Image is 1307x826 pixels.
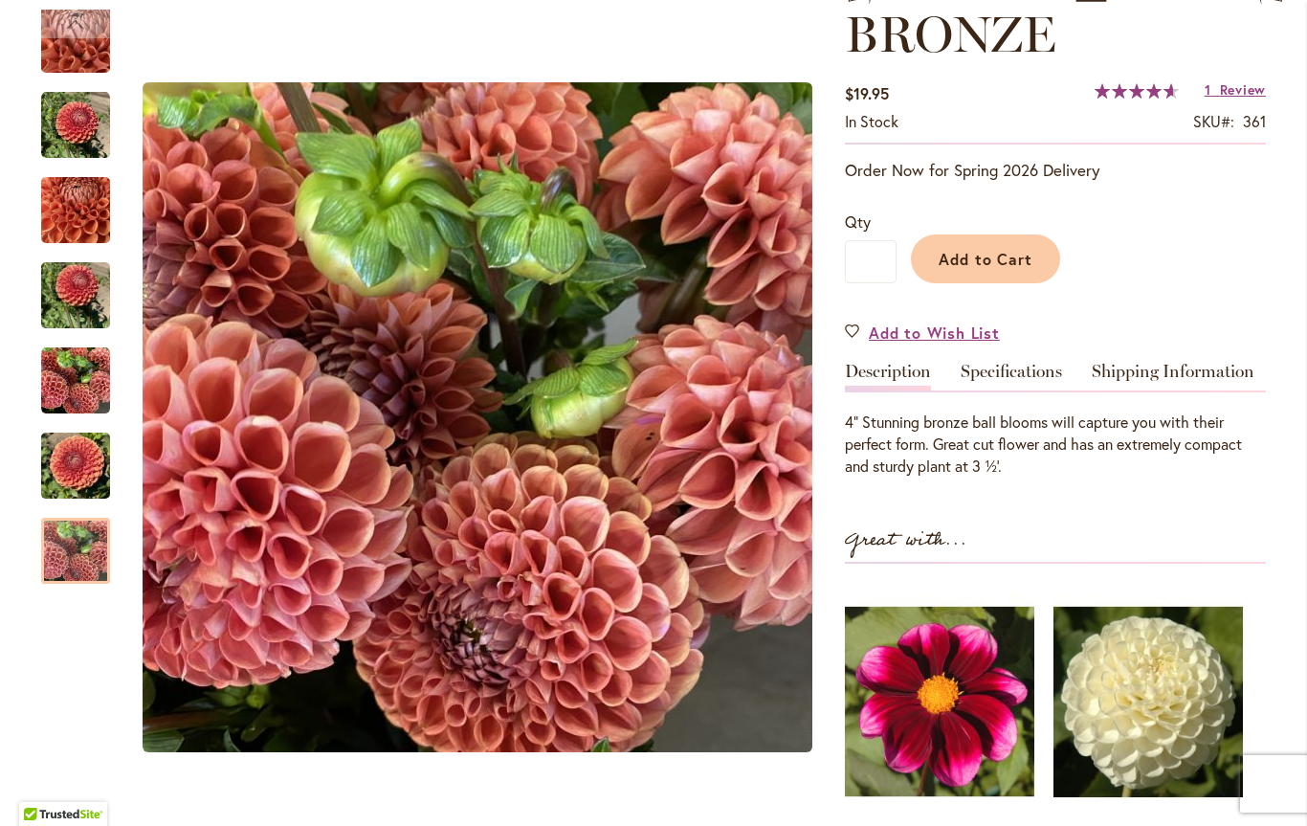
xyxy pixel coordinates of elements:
a: Add to Wish List [845,322,1000,344]
p: Order Now for Spring 2026 Delivery [845,159,1266,182]
strong: Great with... [845,525,967,556]
img: CORNEL BRONZE [41,346,110,415]
div: CORNEL BRONZE [129,10,826,826]
div: CORNEL BRONZE [41,158,129,243]
button: Add to Cart [911,234,1060,283]
div: CORNEL BRONZE [41,243,129,328]
img: CORNEL BRONZE [143,82,812,752]
span: Add to Cart [939,249,1033,269]
img: CORNEL BRONZE [41,420,110,512]
div: CORNEL BRONZE [41,413,129,499]
span: Qty [845,212,871,232]
img: WHITE NETTIE [1053,583,1243,820]
a: Specifications [961,363,1062,391]
span: Review [1220,80,1266,99]
div: CORNEL BRONZE [41,73,129,158]
span: $19.95 [845,83,889,103]
img: CORNEL BRONZE [41,165,110,257]
div: 93% [1095,83,1179,99]
iframe: Launch Accessibility Center [14,758,68,812]
a: 1 Review [1205,80,1266,99]
div: Product Images [129,10,914,826]
strong: SKU [1193,111,1234,131]
a: Shipping Information [1092,363,1254,391]
img: CORNEL BRONZE [41,250,110,342]
span: 1 [1205,80,1211,99]
div: Previous [41,10,110,38]
img: CORNEL BRONZE [41,91,110,160]
div: CORNEL BRONZE [41,328,129,413]
p: 4” Stunning bronze ball blooms will capture you with their perfect form. Great cut flower and has... [845,412,1266,478]
div: 361 [1243,111,1266,133]
span: Add to Wish List [869,322,1000,344]
span: In stock [845,111,898,131]
a: Description [845,363,931,391]
div: Detailed Product Info [845,363,1266,478]
div: CORNEL BRONZE [41,499,110,584]
div: Availability [845,111,898,133]
img: BASHFUL [845,583,1034,820]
